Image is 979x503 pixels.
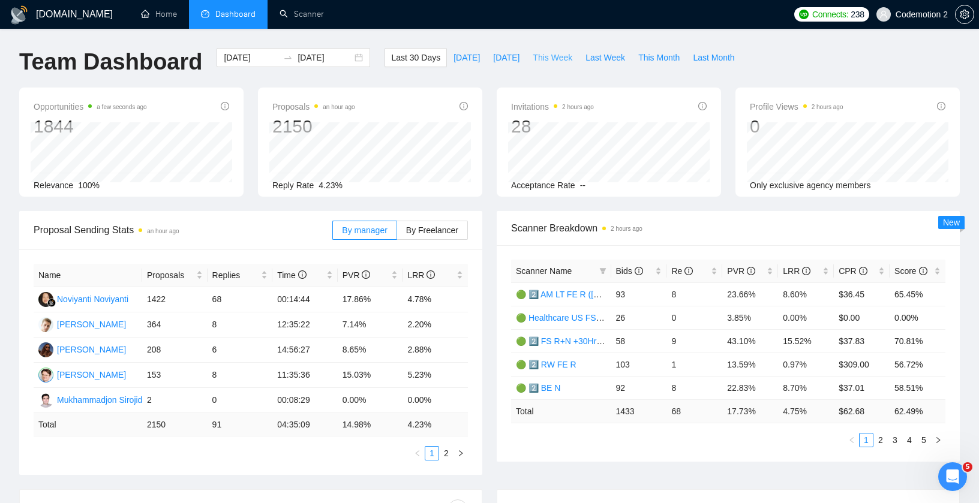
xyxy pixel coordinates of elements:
span: Last Month [693,51,734,64]
td: 4.75 % [778,399,834,423]
td: 2.20% [403,312,468,338]
span: Profile Views [750,100,843,114]
img: MS [38,393,53,408]
td: 14.98 % [338,413,403,436]
span: [DATE] [454,51,480,64]
button: This Week [526,48,579,67]
td: 00:14:44 [272,287,338,312]
span: filter [599,267,606,275]
td: 8 [666,376,722,399]
button: Last 30 Days [385,48,447,67]
span: left [848,436,855,444]
td: 56.72% [890,353,945,376]
td: 103 [611,353,667,376]
span: info-circle [802,267,810,275]
button: right [931,433,945,447]
a: 🟢 2️⃣ RW FE R [516,360,576,369]
li: 2 [873,433,888,447]
time: an hour ago [323,104,355,110]
td: 68 [666,399,722,423]
a: 🟢 2️⃣ AM LT FE R ([PERSON_NAME]) [516,290,663,299]
li: Previous Page [845,433,859,447]
td: 6 [208,338,273,363]
span: Only exclusive agency members [750,180,871,190]
td: Total [511,399,611,423]
span: Reply Rate [272,180,314,190]
span: to [283,53,293,62]
td: 22.83% [722,376,778,399]
span: Scanner Name [516,266,572,276]
iframe: Intercom live chat [938,462,967,491]
td: 0.00% [403,388,468,413]
a: 5 [917,433,930,447]
div: [PERSON_NAME] [57,368,126,381]
button: Last Month [686,48,741,67]
li: 3 [888,433,902,447]
span: LRR [407,270,435,280]
td: 1 [666,353,722,376]
span: Proposals [272,100,355,114]
span: -- [580,180,585,190]
span: Scanner Breakdown [511,221,945,236]
td: 92 [611,376,667,399]
span: Invitations [511,100,594,114]
button: Last Week [579,48,632,67]
img: AP [38,368,53,382]
td: 0.97% [778,353,834,376]
span: Time [277,270,306,280]
span: Proposal Sending Stats [34,222,332,237]
a: NNNoviyanti Noviyanti [38,294,128,303]
td: 8.60% [778,282,834,306]
a: DB[PERSON_NAME] [38,319,126,329]
span: New [943,218,960,227]
li: Next Page [454,446,468,460]
span: right [935,436,942,444]
td: 208 [142,338,208,363]
td: 8 [208,312,273,338]
div: Mukhammadjon Sirojiddionv [57,393,163,406]
span: user [879,10,888,19]
td: 17.86% [338,287,403,312]
li: Next Page [931,433,945,447]
th: Name [34,264,142,287]
td: 14:56:27 [272,338,338,363]
span: LRR [783,266,810,276]
li: 1 [425,446,439,460]
span: Proposals [147,269,194,282]
time: 2 hours ago [812,104,843,110]
td: $37.01 [834,376,890,399]
input: Start date [224,51,278,64]
td: 62.49 % [890,399,945,423]
div: 0 [750,115,843,138]
h1: Team Dashboard [19,48,202,76]
span: Dashboard [215,9,256,19]
a: K[PERSON_NAME] [38,344,126,354]
td: Total [34,413,142,436]
span: setting [956,10,974,19]
td: 8 [666,282,722,306]
img: upwork-logo.png [799,10,809,19]
td: 1433 [611,399,667,423]
td: 91 [208,413,273,436]
div: 28 [511,115,594,138]
span: Last 30 Days [391,51,440,64]
a: 🟢 Healthcare US FS R+N (Golovach FS) [516,313,672,323]
span: info-circle [427,270,435,279]
div: [PERSON_NAME] [57,343,126,356]
td: 9 [666,329,722,353]
span: info-circle [221,102,229,110]
td: 15.03% [338,363,403,388]
td: 4.78% [403,287,468,312]
span: info-circle [460,102,468,110]
td: 11:35:36 [272,363,338,388]
span: Connects: [812,8,848,21]
span: CPR [839,266,867,276]
span: info-circle [919,267,927,275]
span: info-circle [747,267,755,275]
td: 17.73 % [722,399,778,423]
button: left [410,446,425,460]
button: right [454,446,468,460]
input: End date [298,51,352,64]
td: 3.85% [722,306,778,329]
a: 1 [425,447,439,460]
